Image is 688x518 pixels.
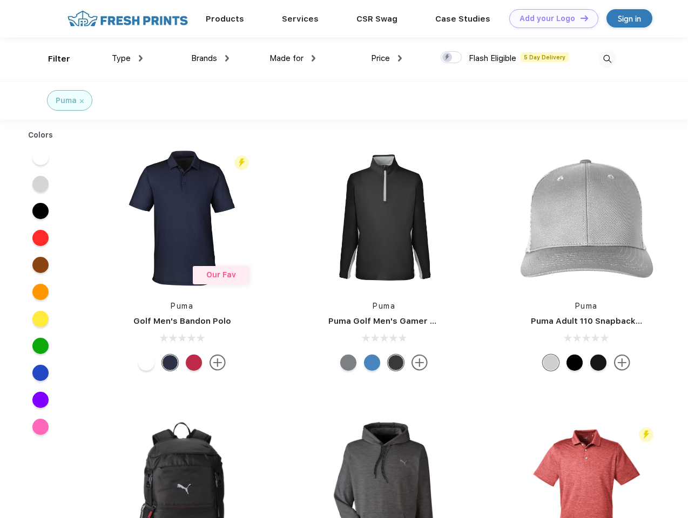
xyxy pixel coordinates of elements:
[575,302,598,310] a: Puma
[356,14,397,24] a: CSR Swag
[133,316,231,326] a: Golf Men's Bandon Polo
[364,355,380,371] div: Bright Cobalt
[469,53,516,63] span: Flash Eligible
[371,53,390,63] span: Price
[112,53,131,63] span: Type
[312,55,315,62] img: dropdown.png
[110,146,254,290] img: func=resize&h=266
[186,355,202,371] div: Ski Patrol
[64,9,191,28] img: fo%20logo%202.webp
[340,355,356,371] div: Quiet Shade
[373,302,395,310] a: Puma
[138,355,154,371] div: Bright White
[206,270,236,279] span: Our Fav
[234,155,249,170] img: flash_active_toggle.svg
[598,50,616,68] img: desktop_search.svg
[48,53,70,65] div: Filter
[606,9,652,28] a: Sign in
[639,427,653,442] img: flash_active_toggle.svg
[614,355,630,371] img: more.svg
[566,355,583,371] div: Pma Blk Pma Blk
[139,55,143,62] img: dropdown.png
[20,129,62,141] div: Colors
[210,355,226,371] img: more.svg
[56,95,77,106] div: Puma
[80,99,84,103] img: filter_cancel.svg
[618,12,641,25] div: Sign in
[515,146,658,290] img: func=resize&h=266
[412,355,428,371] img: more.svg
[225,55,229,62] img: dropdown.png
[282,14,319,24] a: Services
[312,146,456,290] img: func=resize&h=266
[581,15,588,21] img: DT
[590,355,606,371] div: Pma Blk with Pma Blk
[162,355,178,371] div: Navy Blazer
[398,55,402,62] img: dropdown.png
[171,302,193,310] a: Puma
[520,14,575,23] div: Add your Logo
[521,52,569,62] span: 5 Day Delivery
[543,355,559,371] div: Quarry Brt Whit
[206,14,244,24] a: Products
[388,355,404,371] div: Puma Black
[269,53,303,63] span: Made for
[191,53,217,63] span: Brands
[328,316,499,326] a: Puma Golf Men's Gamer Golf Quarter-Zip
